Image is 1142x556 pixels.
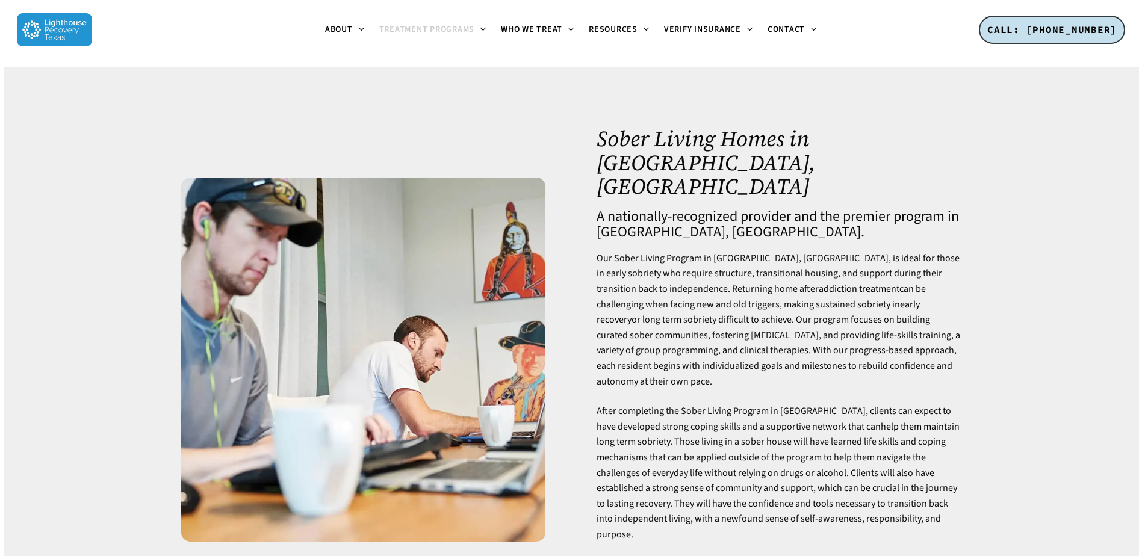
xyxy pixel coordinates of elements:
span: Treatment Programs [379,23,475,36]
a: Verify Insurance [657,25,760,35]
span: About [325,23,353,36]
a: CALL: [PHONE_NUMBER] [979,16,1125,45]
span: CALL: [PHONE_NUMBER] [987,23,1117,36]
a: Contact [760,25,824,35]
a: Treatment Programs [372,25,494,35]
h1: Sober Living Homes in [GEOGRAPHIC_DATA], [GEOGRAPHIC_DATA] [597,127,961,199]
p: After completing the Sober Living Program in [GEOGRAPHIC_DATA], clients can expect to have develo... [597,404,961,542]
span: Verify Insurance [664,23,741,36]
a: Resources [582,25,657,35]
h4: A nationally-recognized provider and the premier program in [GEOGRAPHIC_DATA], [GEOGRAPHIC_DATA]. [597,209,961,240]
a: addiction treatment [819,282,899,295]
span: Contact [768,23,805,36]
span: Who We Treat [501,23,562,36]
span: Resources [589,23,638,36]
p: Our Sober Living Program in [GEOGRAPHIC_DATA], [GEOGRAPHIC_DATA], is ideal for those in early sob... [597,251,961,404]
a: early recovery [597,298,920,327]
a: About [318,25,372,35]
a: Who We Treat [494,25,582,35]
img: Lighthouse Recovery Texas [17,13,92,46]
